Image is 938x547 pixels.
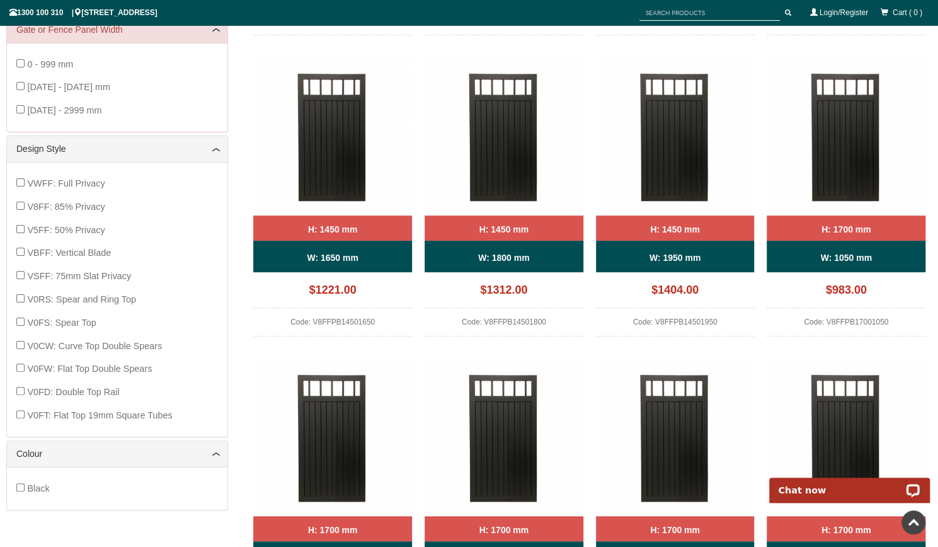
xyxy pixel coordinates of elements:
b: W: 1650 mm [307,253,358,263]
span: V5FF: 50% Privacy [27,225,105,235]
span: Black [27,483,49,493]
b: H: 1700 mm [821,525,871,535]
span: V0FT: Flat Top 19mm Square Tubes [27,410,172,420]
a: V8FFPB - Flat Top (Partial Privacy approx.85%) - Aluminium Pedestrian / Side Gate (Single Swing G... [767,57,925,337]
span: V0RS: Spear and Ring Top [27,294,136,304]
b: W: 1950 mm [649,253,701,263]
b: H: 1700 mm [821,224,871,234]
div: $1221.00 [253,279,412,308]
a: Design Style [16,142,218,156]
img: V8FFPB - Flat Top (Partial Privacy approx.85%) - Aluminium Pedestrian / Side Gate (Single Swing G... [253,358,412,517]
span: VSFF: 75mm Slat Privacy [27,271,131,281]
img: V8FFPB - Flat Top (Partial Privacy approx.85%) - Aluminium Pedestrian / Side Gate (Single Swing G... [425,57,583,216]
span: VBFF: Vertical Blade [27,248,111,258]
img: V8FFPB - Flat Top (Partial Privacy approx.85%) - Aluminium Pedestrian / Side Gate (Single Swing G... [425,358,583,517]
b: W: 1800 mm [478,253,529,263]
div: Code: V8FFPB14501650 [253,314,412,337]
a: V8FFPB - Flat Top (Partial Privacy approx.85%) - Aluminium Pedestrian / Side Gate (Single Swing G... [596,57,755,337]
span: V0FS: Spear Top [27,318,96,328]
b: H: 1450 mm [308,224,358,234]
a: Colour [16,447,218,461]
input: SEARCH PRODUCTS [639,5,780,21]
div: Code: V8FFPB14501950 [596,314,755,337]
a: Login/Register [820,8,868,17]
span: V0FW: Flat Top Double Spears [27,364,152,374]
b: W: 1050 mm [820,253,871,263]
b: H: 1700 mm [650,525,700,535]
iframe: LiveChat chat widget [761,463,938,503]
img: V8FFPB - Flat Top (Partial Privacy approx.85%) - Aluminium Pedestrian / Side Gate (Single Swing G... [596,57,755,216]
img: V8FFPB - Flat Top (Partial Privacy approx.85%) - Aluminium Pedestrian / Side Gate (Single Swing G... [767,57,925,216]
span: [DATE] - 2999 mm [27,105,101,115]
b: H: 1450 mm [479,224,529,234]
a: V8FFPB - Flat Top (Partial Privacy approx.85%) - Aluminium Pedestrian / Side Gate (Single Swing G... [253,57,412,337]
div: $983.00 [767,279,925,308]
div: Code: V8FFPB14501800 [425,314,583,337]
b: H: 1700 mm [308,525,358,535]
span: V0CW: Curve Top Double Spears [27,341,162,351]
div: $1404.00 [596,279,755,308]
span: Cart ( 0 ) [893,8,922,17]
a: Gate or Fence Panel Width [16,23,218,37]
span: 0 - 999 mm [27,59,73,69]
b: H: 1450 mm [650,224,700,234]
span: VWFF: Full Privacy [27,178,105,188]
span: V8FF: 85% Privacy [27,202,105,212]
img: V8FFPB - Flat Top (Partial Privacy approx.85%) - Aluminium Pedestrian / Side Gate (Single Swing G... [767,358,925,517]
b: H: 1700 mm [479,525,529,535]
a: V8FFPB - Flat Top (Partial Privacy approx.85%) - Aluminium Pedestrian / Side Gate (Single Swing G... [425,57,583,337]
img: V8FFPB - Flat Top (Partial Privacy approx.85%) - Aluminium Pedestrian / Side Gate (Single Swing G... [253,57,412,216]
span: V0FD: Double Top Rail [27,387,119,397]
img: V8FFPB - Flat Top (Partial Privacy approx.85%) - Aluminium Pedestrian / Side Gate (Single Swing G... [596,358,755,517]
span: [DATE] - [DATE] mm [27,82,110,92]
span: 1300 100 310 | [STREET_ADDRESS] [9,8,157,17]
div: Code: V8FFPB17001050 [767,314,925,337]
div: $1312.00 [425,279,583,308]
